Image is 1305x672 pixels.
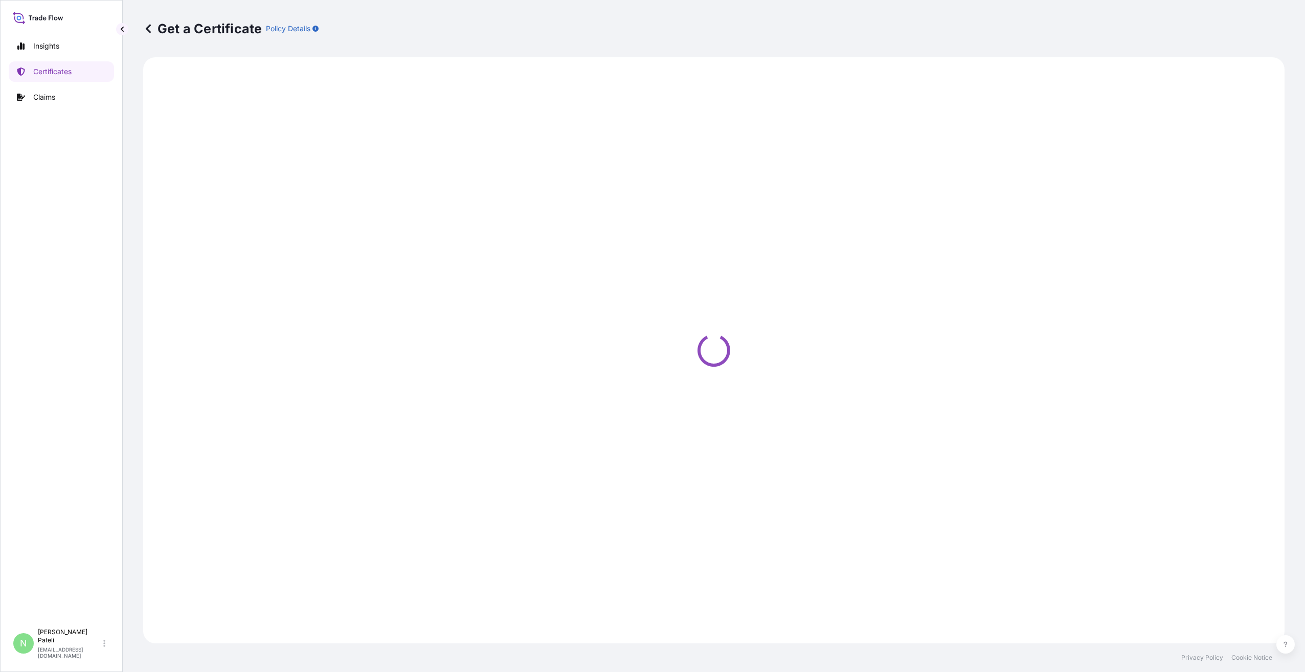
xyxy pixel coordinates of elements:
[33,41,59,51] p: Insights
[149,63,1278,637] div: Loading
[33,92,55,102] p: Claims
[9,61,114,82] a: Certificates
[20,638,27,648] span: N
[143,20,262,37] p: Get a Certificate
[9,36,114,56] a: Insights
[9,87,114,107] a: Claims
[33,66,72,77] p: Certificates
[266,24,310,34] p: Policy Details
[38,628,101,644] p: [PERSON_NAME] Pateli
[1181,654,1223,662] a: Privacy Policy
[38,646,101,659] p: [EMAIL_ADDRESS][DOMAIN_NAME]
[1231,654,1272,662] a: Cookie Notice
